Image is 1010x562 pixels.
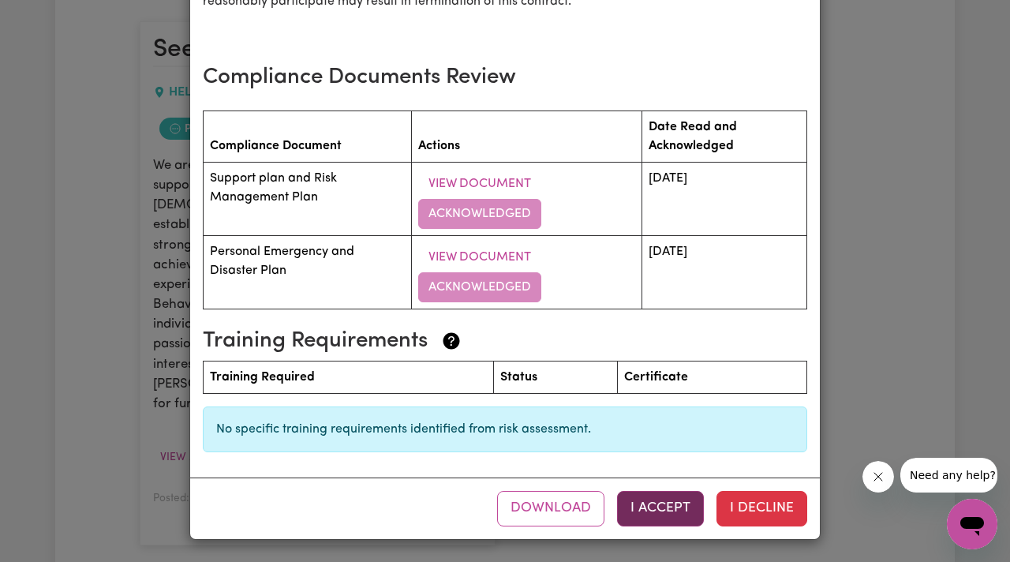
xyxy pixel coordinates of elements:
th: Date Read and Acknowledged [642,111,806,162]
th: Training Required [204,362,494,394]
div: No specific training requirements identified from risk assessment. [203,407,807,452]
iframe: Close message [862,461,894,493]
td: [DATE] [642,162,806,235]
td: Support plan and Risk Management Plan [204,162,412,235]
button: Download contract [497,491,604,526]
th: Actions [411,111,642,162]
th: Compliance Document [204,111,412,162]
iframe: Button to launch messaging window [947,499,997,549]
th: Status [493,362,617,394]
th: Certificate [617,362,806,394]
h3: Training Requirements [203,328,795,355]
h3: Compliance Documents Review [203,65,807,92]
button: Accept the contract terms [617,491,704,526]
iframe: Message from company [900,458,997,493]
button: View Document [418,169,541,199]
td: Personal Emergency and Disaster Plan [204,235,412,309]
td: [DATE] [642,235,806,309]
button: Decline the contract terms [716,491,807,526]
button: View Document [418,242,541,272]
